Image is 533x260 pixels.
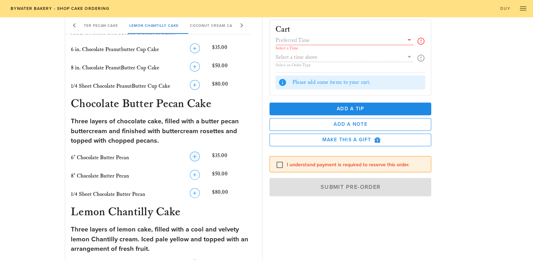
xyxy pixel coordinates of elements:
[211,79,258,94] div: $80.00
[71,64,159,71] span: 8 in. Chocolate PeanutButter Cup Cake
[211,168,258,184] div: $50.00
[287,161,426,168] label: I understand payment is required to reserve this order.
[275,46,414,50] div: Select a Time
[275,26,291,34] h3: Cart
[6,4,114,13] a: Bywater Bakery - Shop Cake Ordering
[269,102,432,115] button: Add a Tip
[71,173,129,179] span: 8" Chocolate Butter Pecan
[495,4,515,13] a: Duy
[275,136,426,143] span: Make this a Gift
[184,17,243,34] div: Coconut Cream Cake
[269,178,432,196] button: Submit Pre-Order
[211,42,258,57] div: $35.00
[71,191,145,198] span: 1/4 Sheet Chocolate Butter Pecan
[269,118,432,130] button: Add a Note
[71,46,159,53] span: 6 in. Chocolate Peanutbutter Cup Cake
[211,150,258,166] div: $35.00
[124,17,184,34] div: Lemon Chantilly Cake
[278,183,423,190] span: Submit Pre-Order
[275,121,426,127] span: Add a Note
[269,133,432,146] button: Make this a Gift
[69,97,258,112] h3: Chocolate Butter Pecan Cake
[71,117,256,146] div: Three layers of chocolate cake, filled with a butter pecan buttercream and finished with buttercr...
[292,78,423,86] div: Please add some items to your cart.
[71,225,256,254] div: Three layers of lemon cake, filled with a cool and velvety lemon Chantilly cream. Iced pale yello...
[211,187,258,202] div: $80.00
[71,154,129,161] span: 6" Chocolate Butter Pecan
[500,6,510,11] span: Duy
[10,6,110,11] span: Bywater Bakery - Shop Cake Ordering
[211,60,258,76] div: $50.00
[275,35,404,44] input: Preferred Time
[69,205,258,221] h3: Lemon Chantilly Cake
[71,83,170,89] span: 1/4 Sheet Chocolate PeanutButter Cup Cake
[44,17,124,34] div: Chocolate Butter Pecan Cake
[275,106,426,112] span: Add a Tip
